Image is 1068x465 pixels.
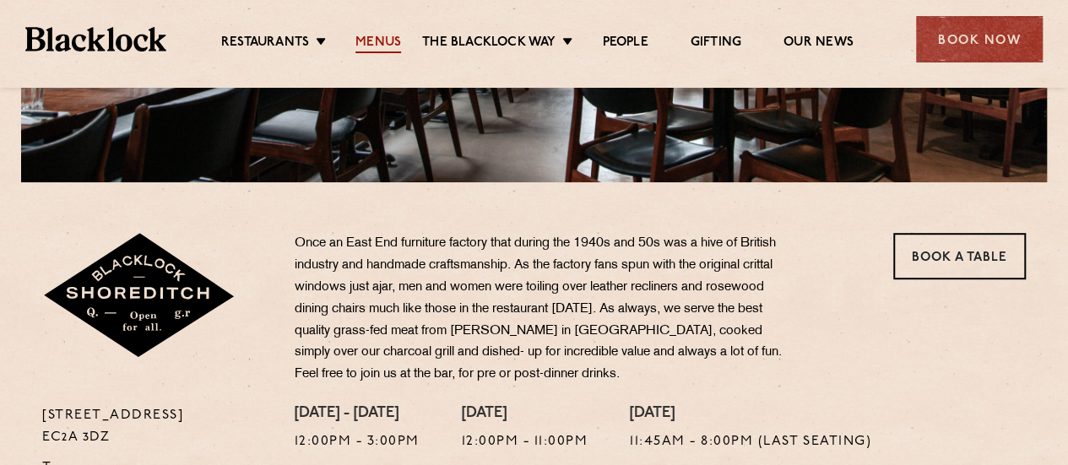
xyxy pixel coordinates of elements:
a: Gifting [691,35,741,53]
p: 12:00pm - 3:00pm [295,431,420,453]
a: Menus [355,35,401,53]
img: BL_Textured_Logo-footer-cropped.svg [25,27,166,51]
a: People [602,35,648,53]
p: 12:00pm - 11:00pm [462,431,588,453]
a: Restaurants [221,35,309,53]
a: Our News [783,35,854,53]
p: 11:45am - 8:00pm (Last seating) [630,431,871,453]
p: [STREET_ADDRESS] EC2A 3DZ [42,405,269,449]
a: Book a Table [893,233,1026,279]
div: Book Now [916,16,1043,62]
a: The Blacklock Way [422,35,556,53]
h4: [DATE] - [DATE] [295,405,420,424]
h4: [DATE] [462,405,588,424]
h4: [DATE] [630,405,871,424]
p: Once an East End furniture factory that during the 1940s and 50s was a hive of British industry a... [295,233,793,386]
img: Shoreditch-stamp-v2-default.svg [42,233,237,360]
